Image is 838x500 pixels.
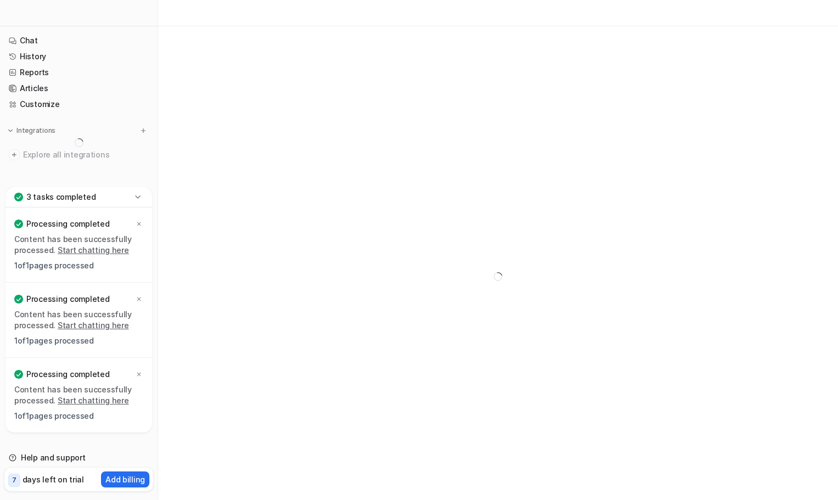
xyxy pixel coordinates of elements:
p: Integrations [16,126,55,135]
p: Content has been successfully processed. [14,234,143,256]
img: menu_add.svg [139,127,147,134]
p: Content has been successfully processed. [14,384,143,406]
img: expand menu [7,127,14,134]
button: Add billing [101,471,149,487]
p: Processing completed [26,369,109,380]
img: explore all integrations [9,149,20,160]
p: Add billing [105,474,145,485]
p: Processing completed [26,294,109,305]
p: days left on trial [23,474,84,485]
p: 1 of 1 pages processed [14,335,143,346]
a: Explore all integrations [4,147,153,162]
p: Processing completed [26,218,109,229]
a: Start chatting here [58,321,129,330]
a: Articles [4,81,153,96]
a: Customize [4,97,153,112]
a: Chat [4,33,153,48]
a: Help and support [4,450,153,465]
p: 1 of 1 pages processed [14,411,143,422]
a: Start chatting here [58,245,129,255]
p: 3 tasks completed [26,192,96,203]
p: Content has been successfully processed. [14,309,143,331]
span: Explore all integrations [23,146,149,164]
a: Start chatting here [58,396,129,405]
button: Integrations [4,125,59,136]
a: History [4,49,153,64]
p: 1 of 1 pages processed [14,260,143,271]
a: Reports [4,65,153,80]
p: 7 [12,475,16,485]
